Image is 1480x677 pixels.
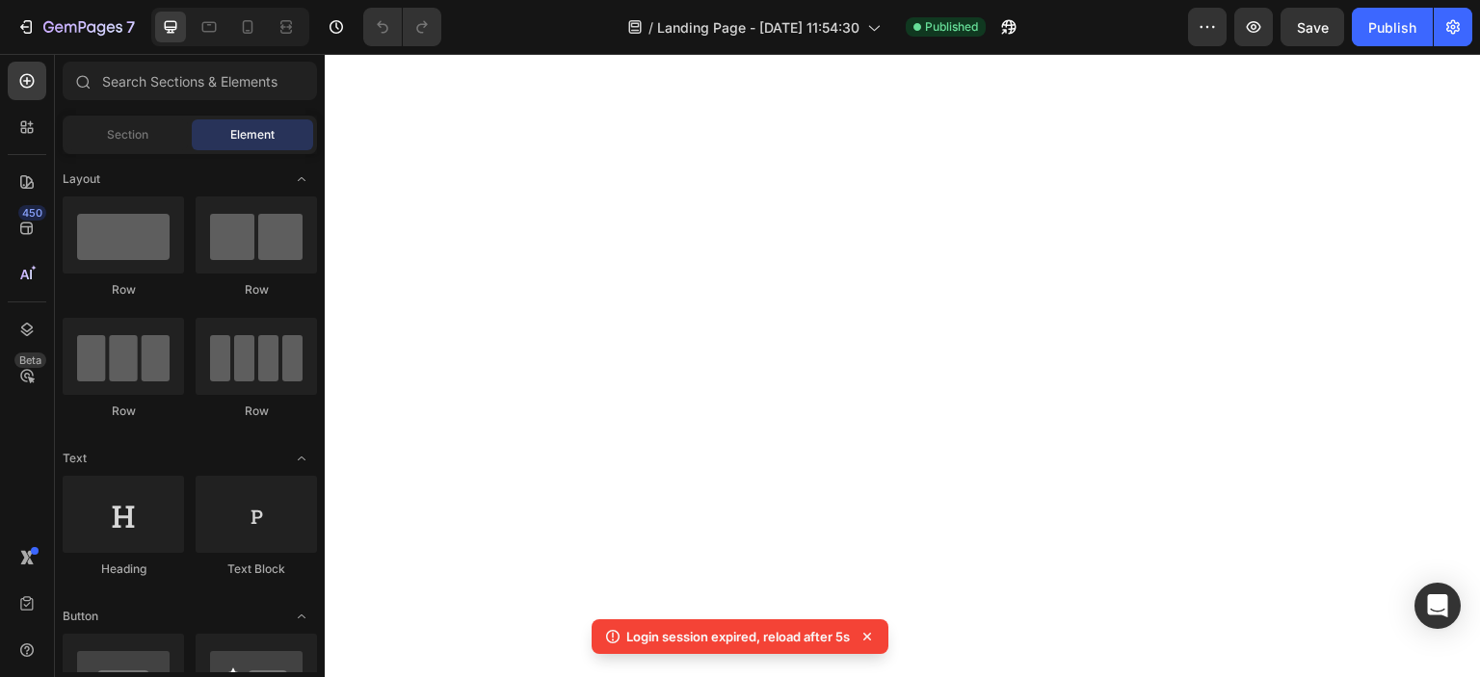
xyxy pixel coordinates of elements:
[63,281,184,299] div: Row
[63,403,184,420] div: Row
[626,627,850,646] p: Login session expired, reload after 5s
[63,62,317,100] input: Search Sections & Elements
[648,17,653,38] span: /
[286,601,317,632] span: Toggle open
[196,403,317,420] div: Row
[325,54,1480,677] iframe: Design area
[286,164,317,195] span: Toggle open
[1281,8,1344,46] button: Save
[63,170,100,188] span: Layout
[657,17,859,38] span: Landing Page - [DATE] 11:54:30
[196,560,317,578] div: Text Block
[126,15,135,39] p: 7
[1368,17,1416,38] div: Publish
[1352,8,1433,46] button: Publish
[286,443,317,474] span: Toggle open
[230,126,275,143] span: Element
[925,18,978,36] span: Published
[107,126,148,143] span: Section
[8,8,144,46] button: 7
[18,205,46,221] div: 450
[63,450,87,467] span: Text
[1414,583,1461,629] div: Open Intercom Messenger
[14,352,46,368] div: Beta
[363,8,441,46] div: Undo/Redo
[63,608,98,625] span: Button
[196,281,317,299] div: Row
[1297,19,1329,36] span: Save
[63,560,184,578] div: Heading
